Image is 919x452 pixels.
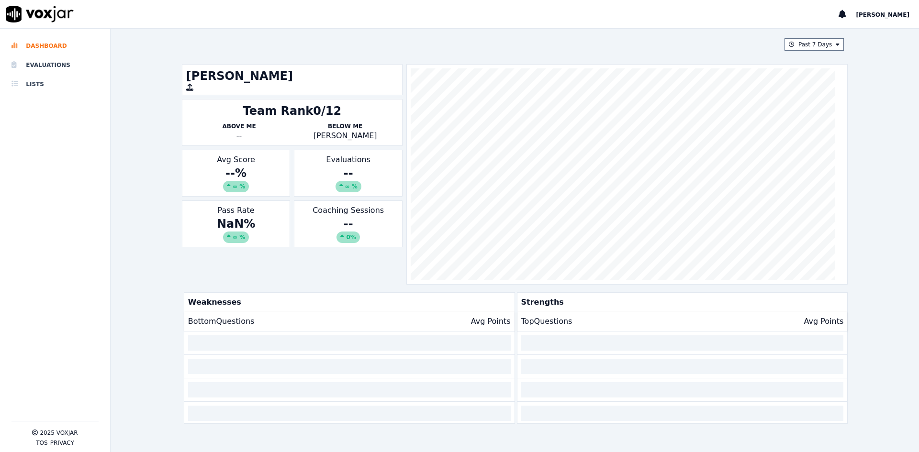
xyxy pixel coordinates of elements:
[186,130,292,142] div: --
[517,293,844,312] p: Strengths
[188,316,255,327] p: Bottom Questions
[186,216,286,243] div: NaN %
[298,216,398,243] div: --
[186,122,292,130] p: Above Me
[521,316,572,327] p: Top Questions
[184,293,511,312] p: Weaknesses
[804,316,843,327] p: Avg Points
[186,165,286,192] div: -- %
[36,439,47,447] button: TOS
[6,6,74,22] img: voxjar logo
[40,429,78,437] p: 2025 Voxjar
[50,439,74,447] button: Privacy
[182,150,291,197] div: Avg Score
[294,150,403,197] div: Evaluations
[11,36,99,55] a: Dashboard
[294,200,403,247] div: Coaching Sessions
[11,55,99,75] a: Evaluations
[336,181,361,192] div: ∞ %
[11,75,99,94] a: Lists
[223,232,249,243] div: ∞ %
[292,130,398,142] p: [PERSON_NAME]
[243,103,342,119] div: Team Rank 0/12
[186,68,398,84] h1: [PERSON_NAME]
[298,165,398,192] div: --
[471,316,511,327] p: Avg Points
[292,122,398,130] p: Below Me
[785,38,844,51] button: Past 7 Days
[223,181,249,192] div: ∞ %
[856,9,919,20] button: [PERSON_NAME]
[856,11,909,18] span: [PERSON_NAME]
[336,232,359,243] div: 0%
[182,200,291,247] div: Pass Rate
